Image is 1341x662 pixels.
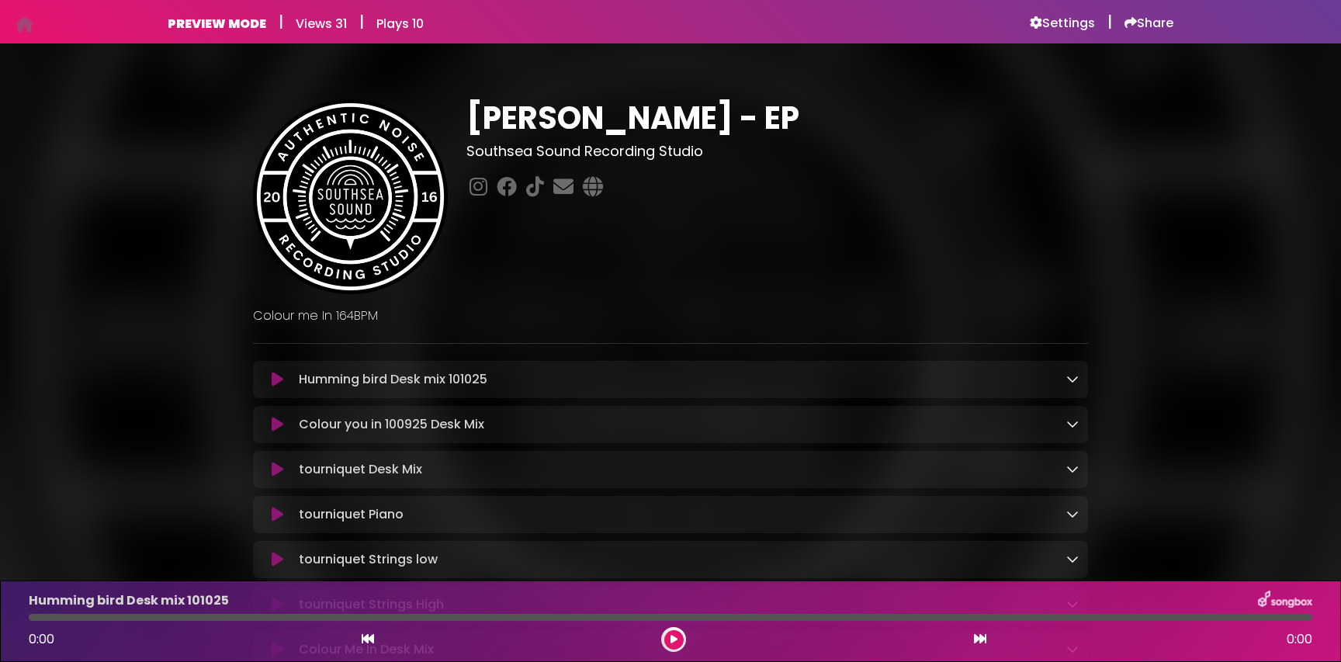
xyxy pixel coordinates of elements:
[253,99,448,294] img: Sqix3KgTCSFekl421UP5
[359,12,364,31] h5: |
[253,307,1088,325] p: Colour me In 164BPM
[29,630,54,648] span: 0:00
[1030,16,1095,31] a: Settings
[376,16,424,31] h6: Plays 10
[299,415,484,434] p: Colour you in 100925 Desk Mix
[299,370,487,389] p: Humming bird Desk mix 101025
[279,12,283,31] h5: |
[466,99,1088,137] h1: [PERSON_NAME] - EP
[1258,591,1312,611] img: songbox-logo-white.png
[466,143,1088,160] h3: Southsea Sound Recording Studio
[299,550,438,569] p: tourniquet Strings low
[1124,16,1173,31] a: Share
[299,460,422,479] p: tourniquet Desk Mix
[299,505,404,524] p: tourniquet Piano
[29,591,229,610] p: Humming bird Desk mix 101025
[296,16,347,31] h6: Views 31
[168,16,266,31] h6: PREVIEW MODE
[1287,630,1312,649] span: 0:00
[1107,12,1112,31] h5: |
